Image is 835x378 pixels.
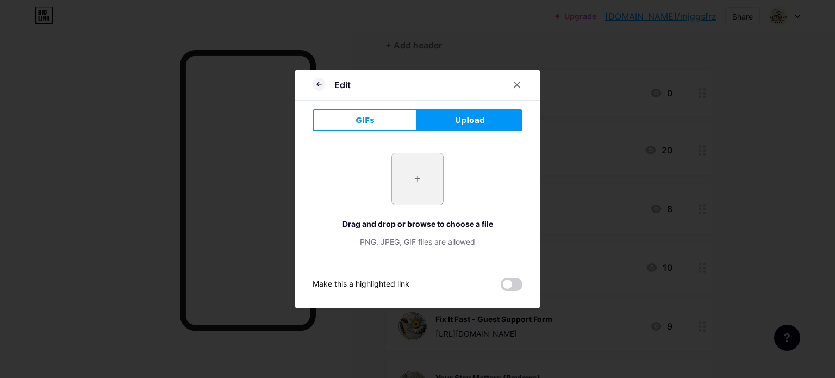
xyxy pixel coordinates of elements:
div: PNG, JPEG, GIF files are allowed [313,236,522,247]
div: Make this a highlighted link [313,278,409,291]
div: Drag and drop or browse to choose a file [313,218,522,230]
span: Upload [455,115,485,126]
span: GIFs [356,115,375,126]
button: Upload [417,109,522,131]
div: Edit [334,78,351,91]
button: GIFs [313,109,417,131]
